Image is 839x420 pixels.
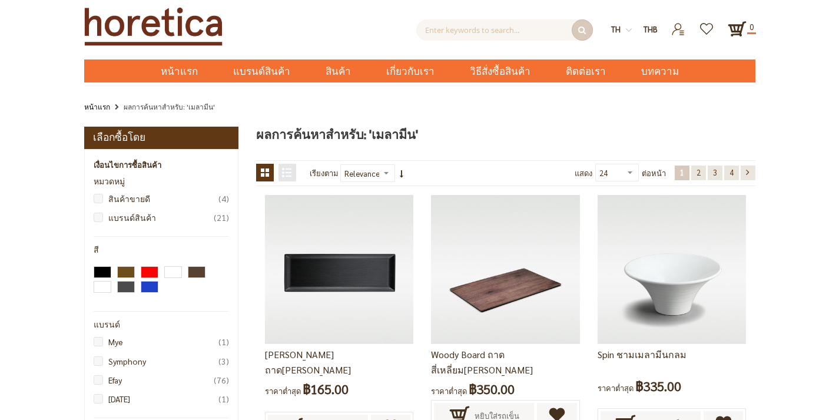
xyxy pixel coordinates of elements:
span: วิธีสั่งซื้อสินค้า [470,59,530,84]
strong: ผลการค้นหาสำหรับ: 'เมลามีน' [124,102,215,111]
a: แบรนด์สินค้า [100,211,230,224]
a: Efay [100,373,230,386]
span: 1 [680,167,684,177]
span: ฿350.00 [469,378,515,400]
span: สินค้า [326,59,351,84]
span: แบรนด์สินค้า [233,59,290,84]
span: ฿165.00 [303,378,349,400]
span: th [611,24,621,34]
a: วิธีสั่งซื้อสินค้า [452,59,548,82]
span: 21 [214,211,229,224]
span: 3 [713,167,717,177]
a: แบรนด์สินค้า [215,59,308,82]
img: Woody Board ถาดสี่เหลี่ยมลายไม้ [431,195,579,343]
span: 3 [218,355,229,368]
a: หน้าแรก [84,100,110,113]
span: บทความ [641,59,679,84]
img: Woody Baker ถาดลายไม้ [265,195,413,343]
a: 2 [691,166,706,180]
img: Horetica.com [84,7,223,46]
span: THB [644,24,658,34]
a: Woody Baker ถาดลายไม้ [265,263,413,273]
img: dropdown-icon.svg [626,27,632,33]
a: Mye [100,335,230,348]
a: 4 [724,166,739,180]
span: ราคาต่ำสุด [431,386,467,396]
div: สี [94,246,230,254]
span: 2 [697,167,701,177]
span: เกี่ยวกับเรา [386,59,435,84]
a: ติดต่อเรา [548,59,624,82]
span: ติดต่อเรา [566,59,606,84]
img: Spin ชามเมลามีนกลม [598,195,746,343]
strong: เงื่อนไขการซื้อสินค้า [94,158,161,171]
a: Spin ชามเมลามีนกลม [598,263,746,273]
div: แบรนด์ [94,320,230,329]
span: ราคาต่ำสุด [598,383,634,393]
strong: ตาราง [256,164,274,181]
a: Woody Board ถาดสี่เหลี่ยมลายไม้ [431,263,579,273]
strong: เลือกซื้อโดย [93,130,145,146]
a: 3 [708,166,722,180]
a: สินค้า [308,59,369,82]
span: 1 [218,392,229,405]
span: แสดง [575,168,592,178]
a: [PERSON_NAME] ถาด[PERSON_NAME] [265,348,351,376]
a: เข้าสู่ระบบ [664,19,693,29]
a: [DATE] [100,392,230,405]
a: หน้าแรก [143,59,215,82]
a: Symphony [100,355,230,368]
span: ราคาต่ำสุด [265,386,301,396]
a: Woody Board ถาดสี่เหลี่ยม[PERSON_NAME] [431,348,533,376]
span: หน้าแรก [161,64,198,79]
span: ผลการค้นหาสำหรับ: 'เมลามีน' [256,125,418,144]
span: 0 [747,20,756,34]
a: รายการโปรด [693,19,722,29]
span: ฿335.00 [635,375,681,397]
a: 0 [728,19,747,38]
span: 4 [218,192,229,205]
a: สินค้าขายดี [100,192,230,205]
a: เกี่ยวกับเรา [369,59,452,82]
span: 4 [729,167,734,177]
span: 76 [214,373,229,386]
label: เรียงตาม [310,164,339,183]
a: Spin ชามเมลามีนกลม [598,348,687,361]
div: หมวดหมู่ [94,177,230,186]
a: บทความ [624,59,697,82]
span: 1 [218,335,229,348]
span: ต่อหน้า [642,164,666,183]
